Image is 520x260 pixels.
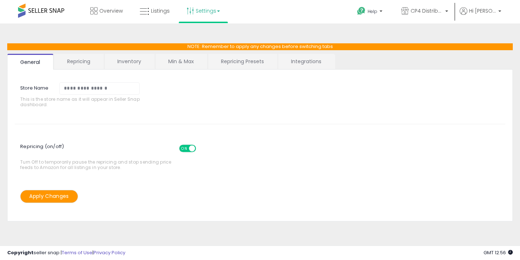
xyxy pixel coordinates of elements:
span: Overview [99,7,123,14]
span: Turn Off to temporarily pause the repricing and stop sending price feeds to Amazon for all listin... [20,141,175,170]
span: This is the store name as it will appear in Seller Snap dashboard. [20,96,144,108]
button: Apply Changes [20,190,78,203]
a: Integrations [278,54,334,69]
label: Store Name [15,82,54,92]
span: Hi [PERSON_NAME] [469,7,496,14]
a: Min & Max [155,54,207,69]
a: Terms of Use [62,249,92,256]
a: Repricing Presets [208,54,277,69]
a: Repricing [54,54,103,69]
span: Listings [151,7,170,14]
a: Help [351,1,390,23]
div: seller snap | | [7,250,125,256]
span: Help [368,8,377,14]
a: Inventory [104,54,154,69]
span: OFF [195,145,207,151]
strong: Copyright [7,249,34,256]
a: General [7,54,53,70]
span: Repricing (on/off) [20,139,203,159]
a: Privacy Policy [94,249,125,256]
a: Hi [PERSON_NAME] [460,7,501,23]
p: NOTE: Remember to apply any changes before switching tabs [7,43,513,50]
span: CP4 Distributors [411,7,443,14]
i: Get Help [357,6,366,16]
span: 2025-08-15 12:56 GMT [484,249,513,256]
span: ON [180,145,189,151]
